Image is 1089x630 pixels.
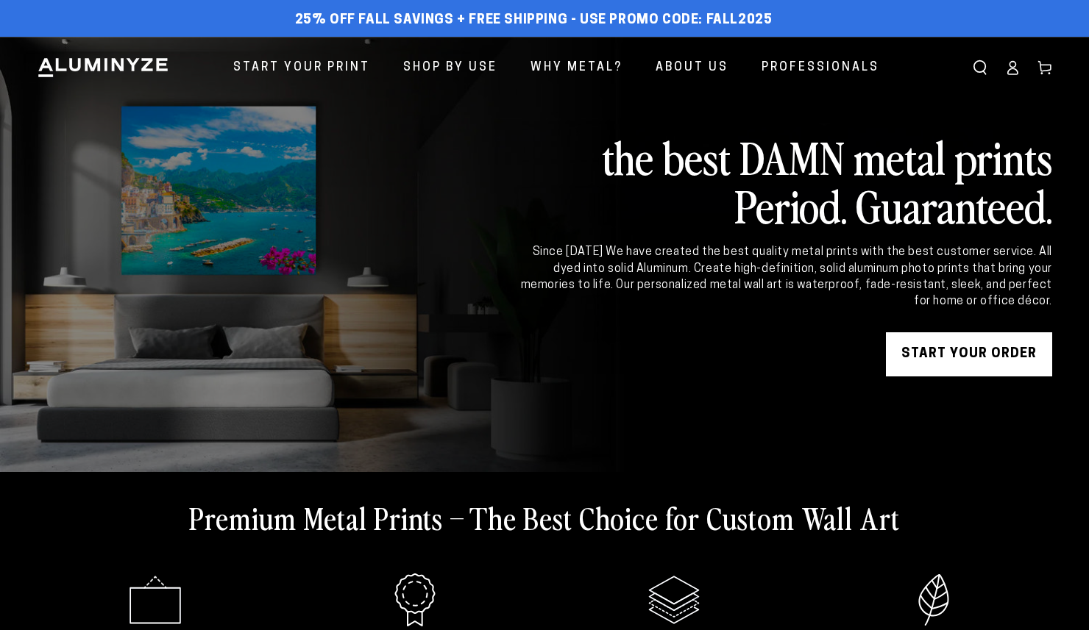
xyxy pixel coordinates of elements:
[37,57,169,79] img: Aluminyze
[295,12,773,29] span: 25% off FALL Savings + Free Shipping - Use Promo Code: FALL2025
[886,332,1052,376] a: START YOUR Order
[762,57,879,79] span: Professionals
[233,57,370,79] span: Start Your Print
[531,57,622,79] span: Why Metal?
[392,49,508,87] a: Shop By Use
[656,57,728,79] span: About Us
[519,49,634,87] a: Why Metal?
[518,132,1052,229] h2: the best DAMN metal prints Period. Guaranteed.
[751,49,890,87] a: Professionals
[403,57,497,79] span: Shop By Use
[964,51,996,84] summary: Search our site
[222,49,381,87] a: Start Your Print
[645,49,739,87] a: About Us
[518,244,1052,310] div: Since [DATE] We have created the best quality metal prints with the best customer service. All dy...
[189,498,900,537] h2: Premium Metal Prints – The Best Choice for Custom Wall Art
